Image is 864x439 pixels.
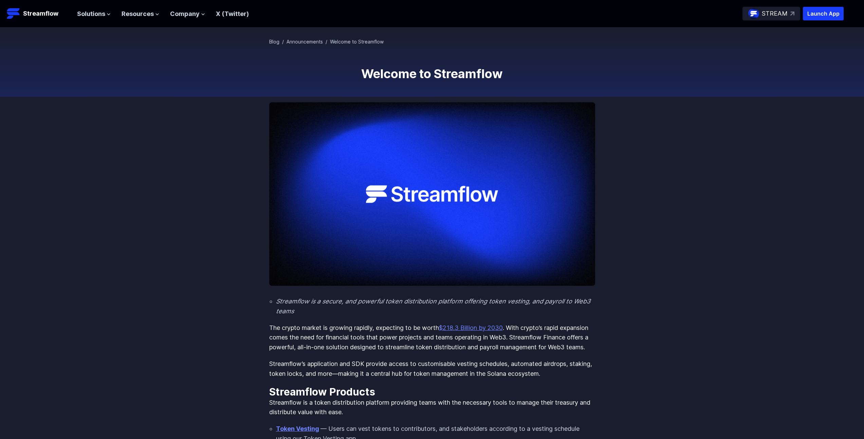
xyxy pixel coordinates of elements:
[7,7,20,20] img: Streamflow Logo
[269,359,595,379] p: Streamflow’s application and SDK provide access to customisable vesting schedules, automated aird...
[23,9,58,18] p: Streamflow
[269,39,279,45] a: Blog
[216,10,249,17] a: X (Twitter)
[122,9,159,19] button: Resources
[790,12,794,16] img: top-right-arrow.svg
[748,8,759,19] img: streamflow-logo-circle.png
[282,39,284,45] span: /
[77,9,111,19] button: Solutions
[269,323,595,352] p: The crypto market is growing rapidly, expecting to be worth . With crypto’s rapid expansion comes...
[170,9,205,19] button: Company
[269,67,595,81] h1: Welcome to Streamflow
[762,9,788,19] p: STREAM
[326,39,327,45] span: /
[269,386,375,398] strong: Streamflow Products
[287,39,323,45] a: Announcements
[276,298,590,315] em: Streamflow is a secure, and powerful token distribution platform offering token vesting, and payr...
[269,398,595,418] p: Streamflow is a token distribution platform providing teams with the necessary tools to manage th...
[742,7,800,20] a: STREAM
[77,9,105,19] span: Solutions
[439,324,503,331] a: $218.3 Billion by 2030
[803,7,844,20] button: Launch App
[276,425,319,432] a: Token Vesting
[170,9,200,19] span: Company
[269,102,595,286] img: Welcome to Streamflow
[330,39,384,45] span: Welcome to Streamflow
[122,9,154,19] span: Resources
[7,7,70,20] a: Streamflow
